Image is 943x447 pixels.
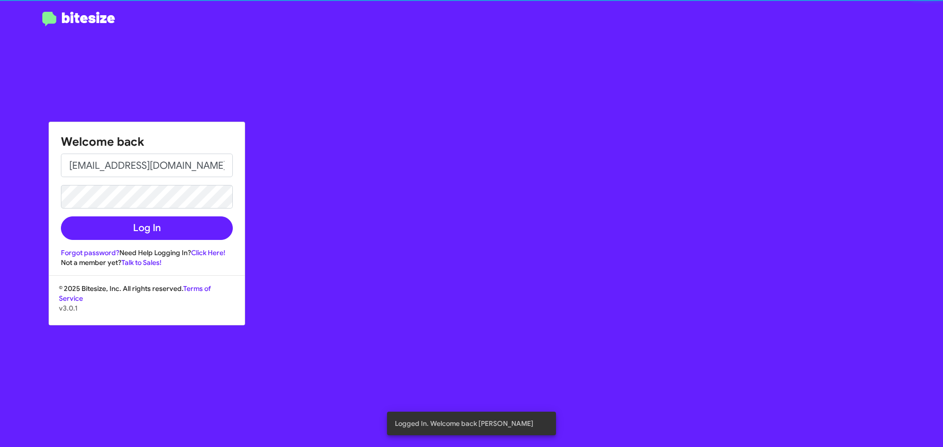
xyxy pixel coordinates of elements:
a: Talk to Sales! [121,258,162,267]
input: Email address [61,154,233,177]
a: Forgot password? [61,248,119,257]
p: v3.0.1 [59,303,235,313]
button: Log In [61,216,233,240]
div: © 2025 Bitesize, Inc. All rights reserved. [49,284,245,325]
div: Need Help Logging In? [61,248,233,258]
h1: Welcome back [61,134,233,150]
a: Click Here! [191,248,225,257]
div: Not a member yet? [61,258,233,267]
span: Logged In. Welcome back [PERSON_NAME] [395,419,533,428]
